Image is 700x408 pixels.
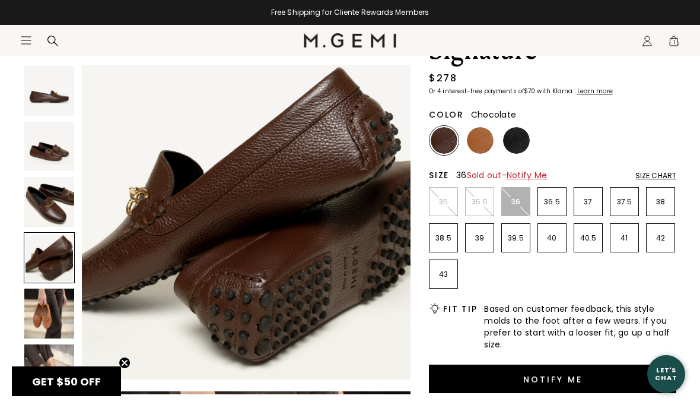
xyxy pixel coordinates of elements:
p: 39.5 [502,233,530,243]
p: 40 [538,233,566,243]
span: Notify Me [507,169,547,181]
span: Chocolate [471,109,516,121]
h2: Size [429,170,449,180]
klarna-placement-style-body: Or 4 interest-free payments of [429,87,524,96]
p: 37 [574,197,602,207]
button: Notify Me [429,365,676,393]
span: GET $50 OFF [32,374,101,389]
img: Tan [467,127,494,154]
p: 42 [647,233,674,243]
img: The Pastoso Signature [24,289,74,339]
span: 1 [668,37,680,49]
klarna-placement-style-amount: $70 [524,87,535,96]
h2: Color [429,110,464,119]
p: 43 [429,270,457,279]
p: 36 [502,197,530,207]
button: Open site menu [20,34,32,46]
p: 35 [429,197,457,207]
p: 36.5 [538,197,566,207]
klarna-placement-style-body: with Klarna [537,87,575,96]
button: Close teaser [119,357,131,369]
klarna-placement-style-cta: Learn more [577,87,613,96]
img: M.Gemi [304,33,397,48]
span: Based on customer feedback, this style molds to the foot after a few wears. If you prefer to star... [484,303,676,350]
img: The Pastoso Signature [24,66,74,116]
p: 37.5 [610,197,638,207]
a: Learn more [576,88,613,95]
span: Sold out - [467,169,548,181]
p: 39 [466,233,494,243]
div: Let's Chat [647,366,685,381]
img: Chocolate [431,127,457,154]
div: GET $50 OFFClose teaser [12,366,121,396]
span: 36 [456,169,547,181]
img: Black [503,127,530,154]
img: The Pastoso Signature [24,177,74,227]
img: The Pastoso Signature [24,344,74,394]
p: 35.5 [466,197,494,207]
div: Size Chart [635,171,676,181]
p: 38.5 [429,233,457,243]
p: 41 [610,233,638,243]
p: 38 [647,197,674,207]
p: 40.5 [574,233,602,243]
img: The Pastoso Signature [24,122,74,172]
h2: Fit Tip [443,304,477,314]
img: The Pastoso Signature [82,50,411,379]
